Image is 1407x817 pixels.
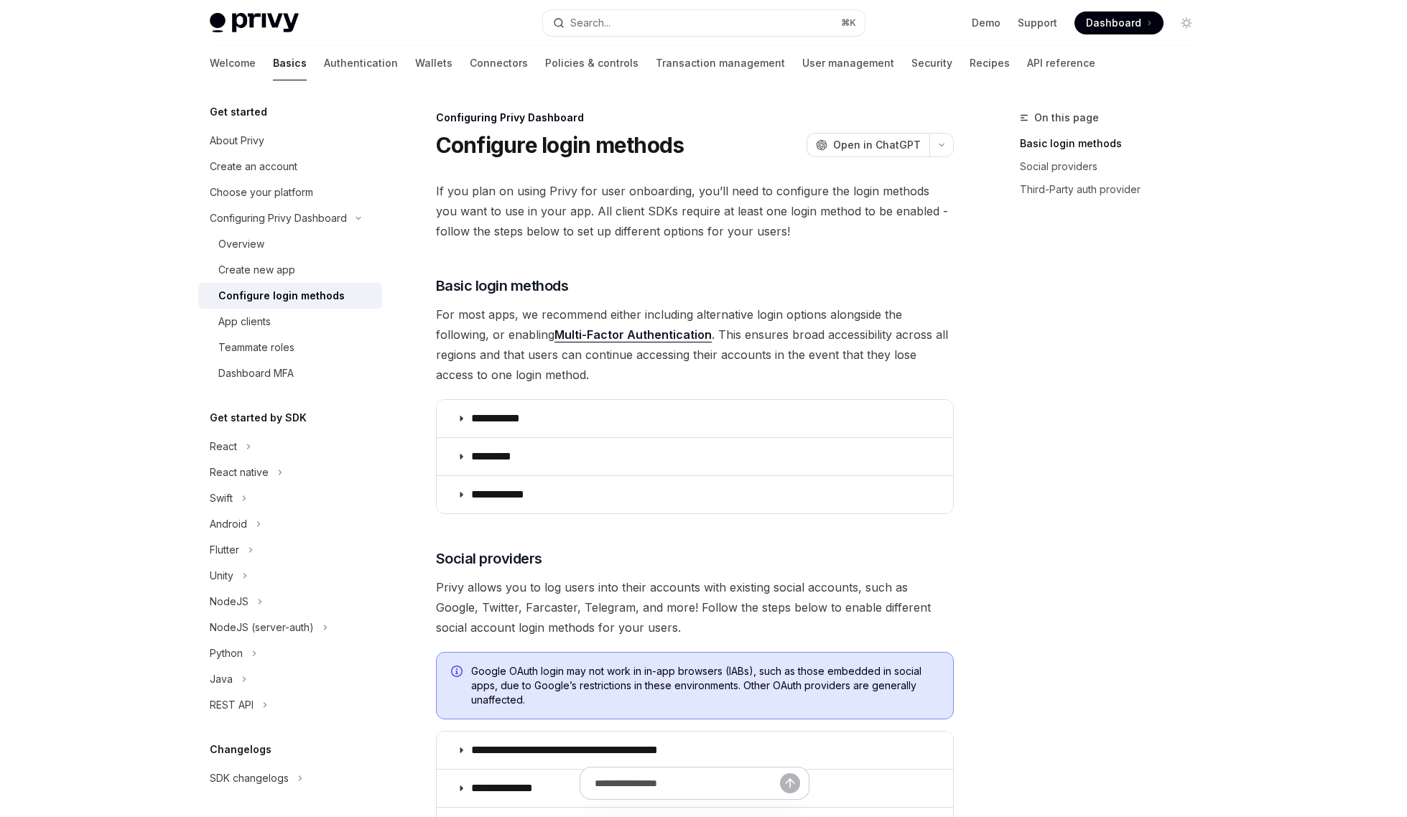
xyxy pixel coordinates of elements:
span: Open in ChatGPT [833,138,921,152]
a: Basic login methods [1020,132,1209,155]
span: Social providers [436,548,542,569]
div: React [210,438,237,455]
div: Configuring Privy Dashboard [436,111,954,125]
h5: Get started [210,103,267,121]
a: Policies & controls [545,46,639,80]
span: Google OAuth login may not work in in-app browsers (IABs), such as those embedded in social apps,... [471,664,939,707]
a: Multi-Factor Authentication [554,327,712,342]
div: Configure login methods [218,287,345,304]
span: For most apps, we recommend either including alternative login options alongside the following, o... [436,304,954,385]
a: Transaction management [656,46,785,80]
a: Basics [273,46,307,80]
div: React native [210,464,269,481]
div: App clients [218,313,271,330]
a: Configure login methods [198,283,382,309]
a: Create an account [198,154,382,179]
button: Java [198,666,382,692]
h1: Configure login methods [436,132,684,158]
span: Dashboard [1086,16,1141,30]
span: Privy allows you to log users into their accounts with existing social accounts, such as Google, ... [436,577,954,638]
span: ⌘ K [841,17,856,29]
h5: Changelogs [210,741,271,758]
div: Dashboard MFA [218,365,294,382]
a: API reference [1027,46,1095,80]
a: Overview [198,231,382,257]
a: Dashboard [1074,11,1164,34]
a: Wallets [415,46,452,80]
a: Dashboard MFA [198,360,382,386]
button: SDK changelogs [198,765,382,791]
a: Choose your platform [198,179,382,205]
div: Create new app [218,261,295,279]
div: Android [210,515,247,533]
button: Android [198,511,382,537]
button: Python [198,640,382,666]
button: Search...⌘K [543,10,865,36]
div: Swift [210,490,233,507]
a: User management [802,46,894,80]
a: Demo [972,16,1000,30]
button: Unity [198,563,382,589]
div: Configuring Privy Dashboard [210,210,347,227]
button: Flutter [198,537,382,563]
div: Java [210,671,233,688]
img: light logo [210,13,299,33]
div: NodeJS [210,593,249,610]
div: REST API [210,696,254,714]
div: SDK changelogs [210,770,289,787]
div: Choose your platform [210,184,313,201]
button: Send message [780,773,800,793]
svg: Info [451,666,465,680]
div: Search... [570,14,610,32]
a: Teammate roles [198,335,382,360]
div: Python [210,645,243,662]
button: NodeJS [198,589,382,615]
button: Toggle dark mode [1175,11,1198,34]
a: Welcome [210,46,256,80]
a: Connectors [470,46,528,80]
span: On this page [1034,109,1099,126]
button: NodeJS (server-auth) [198,615,382,640]
a: Third-Party auth provider [1020,178,1209,201]
span: If you plan on using Privy for user onboarding, you’ll need to configure the login methods you wa... [436,181,954,241]
div: Teammate roles [218,339,294,356]
button: React [198,434,382,459]
a: App clients [198,309,382,335]
span: Basic login methods [436,276,569,296]
div: Create an account [210,158,297,175]
a: Social providers [1020,155,1209,178]
button: Swift [198,485,382,511]
button: Open in ChatGPT [807,133,929,157]
a: Support [1018,16,1057,30]
div: Overview [218,235,264,253]
a: Authentication [324,46,398,80]
a: Recipes [970,46,1010,80]
button: REST API [198,692,382,718]
input: Ask a question... [595,767,780,799]
div: NodeJS (server-auth) [210,619,314,636]
button: Configuring Privy Dashboard [198,205,382,231]
button: React native [198,459,382,485]
a: Security [911,46,952,80]
a: Create new app [198,257,382,283]
a: About Privy [198,128,382,154]
div: Flutter [210,541,239,559]
div: Unity [210,567,233,584]
div: About Privy [210,132,264,149]
h5: Get started by SDK [210,409,307,426]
